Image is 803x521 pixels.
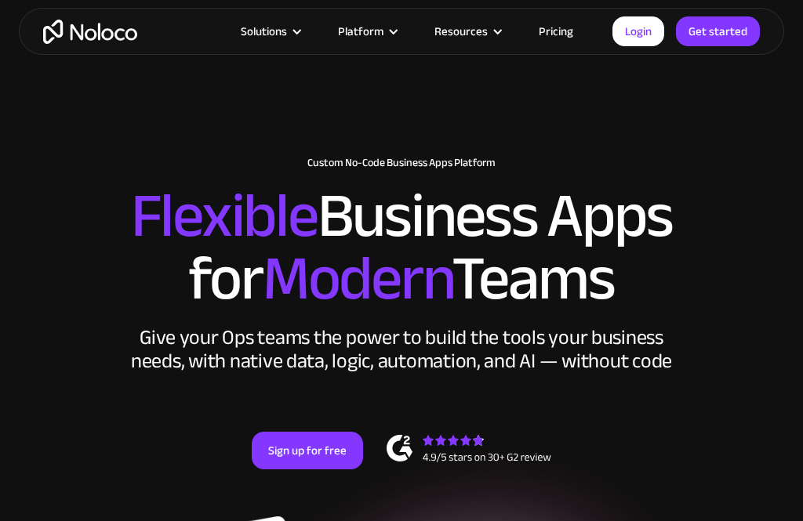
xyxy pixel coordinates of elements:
a: home [43,20,137,44]
a: Pricing [519,21,593,42]
div: Platform [338,21,383,42]
a: Login [612,16,664,46]
h1: Custom No-Code Business Apps Platform [16,157,787,169]
a: Get started [676,16,760,46]
div: Give your Ops teams the power to build the tools your business needs, with native data, logic, au... [127,326,676,373]
div: Platform [318,21,415,42]
h2: Business Apps for Teams [16,185,787,310]
span: Modern [263,220,452,337]
a: Sign up for free [252,432,363,469]
div: Resources [434,21,488,42]
div: Solutions [241,21,287,42]
div: Resources [415,21,519,42]
div: Solutions [221,21,318,42]
span: Flexible [131,157,318,274]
